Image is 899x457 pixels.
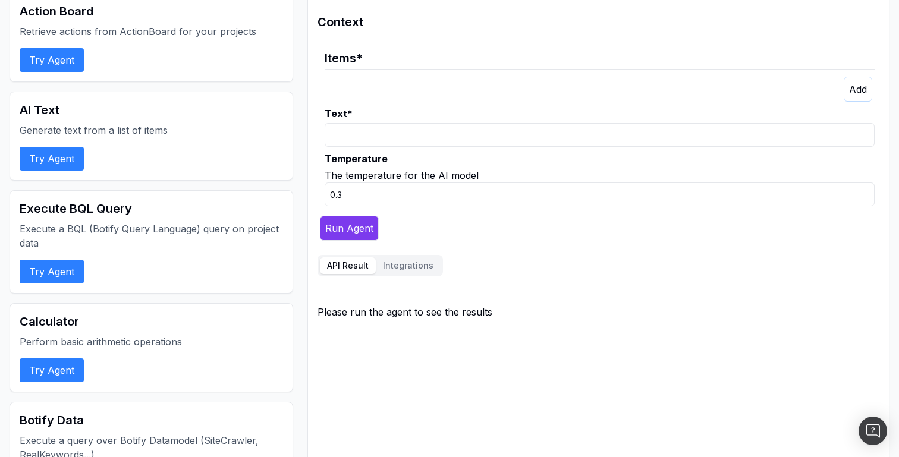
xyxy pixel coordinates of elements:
button: Try Agent [20,358,84,382]
p: Execute a BQL (Botify Query Language) query on project data [20,222,283,250]
legend: Context [318,4,875,33]
button: Try Agent [20,260,84,283]
h2: Action Board [20,3,283,20]
button: Add [844,77,872,102]
h2: Execute BQL Query [20,200,283,217]
h2: AI Text [20,102,283,118]
button: API Result [320,257,376,274]
label: Temperature [325,152,875,166]
button: Integrations [376,257,441,274]
p: Perform basic arithmetic operations [20,335,283,349]
div: Open Intercom Messenger [859,417,887,445]
p: Retrieve actions from ActionBoard for your projects [20,24,283,39]
h2: Calculator [20,313,283,330]
button: Try Agent [20,147,84,171]
legend: Items [325,40,875,70]
div: Please run the agent to see the results [318,305,879,319]
label: Text [325,106,875,121]
button: Try Agent [20,48,84,72]
h2: Botify Data [20,412,283,428]
p: Generate text from a list of items [20,123,283,137]
button: Run Agent [320,216,379,241]
div: The temperature for the AI model [325,168,875,182]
